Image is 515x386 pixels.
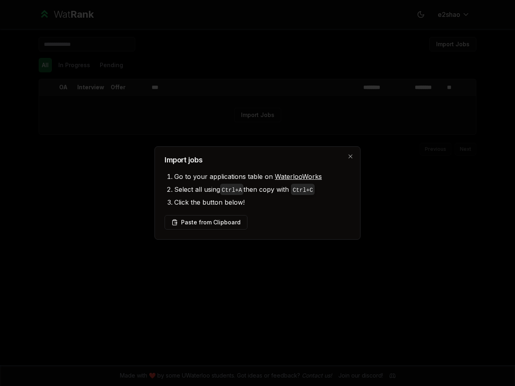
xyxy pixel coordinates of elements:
[222,187,242,193] code: Ctrl+ A
[174,196,350,209] li: Click the button below!
[174,170,350,183] li: Go to your applications table on
[174,183,350,196] li: Select all using then copy with
[275,172,322,181] a: WaterlooWorks
[165,156,350,164] h2: Import jobs
[293,187,313,193] code: Ctrl+ C
[165,215,247,230] button: Paste from Clipboard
